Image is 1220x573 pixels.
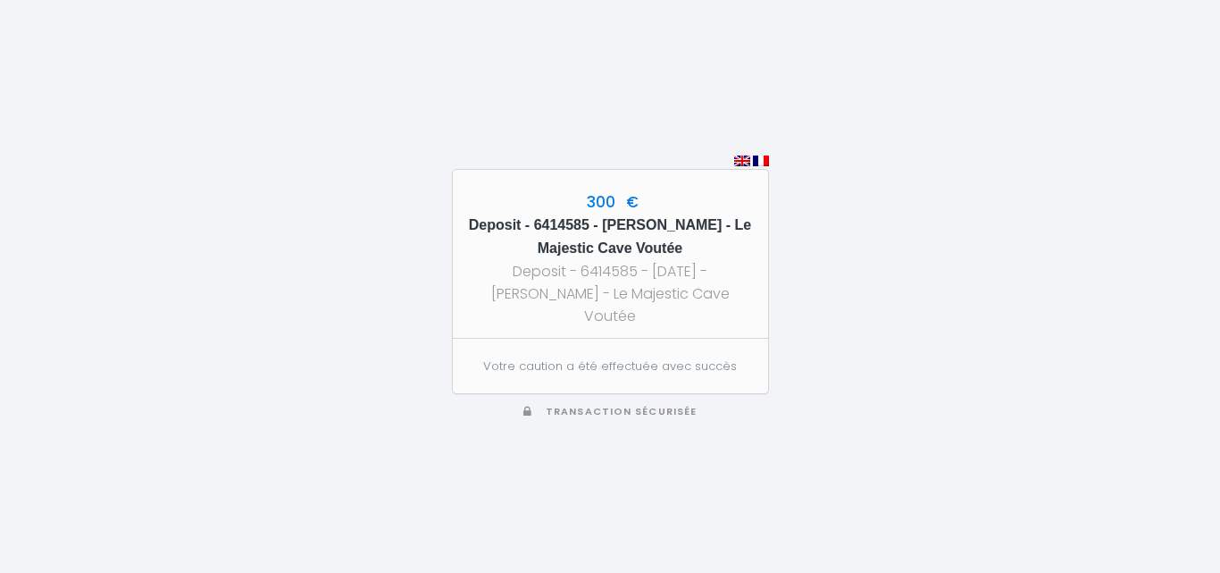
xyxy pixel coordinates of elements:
[753,156,769,166] img: fr.png
[472,358,748,375] p: Votre caution a été effectuée avec succès
[469,214,752,260] h5: Deposit - 6414585 - [PERSON_NAME] - Le Majestic Cave Voutée
[582,191,639,213] span: 300 €
[734,156,750,166] img: en.png
[469,260,752,327] div: Deposit - 6414585 - [DATE] - [PERSON_NAME] - Le Majestic Cave Voutée
[546,405,697,418] span: Transaction sécurisée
